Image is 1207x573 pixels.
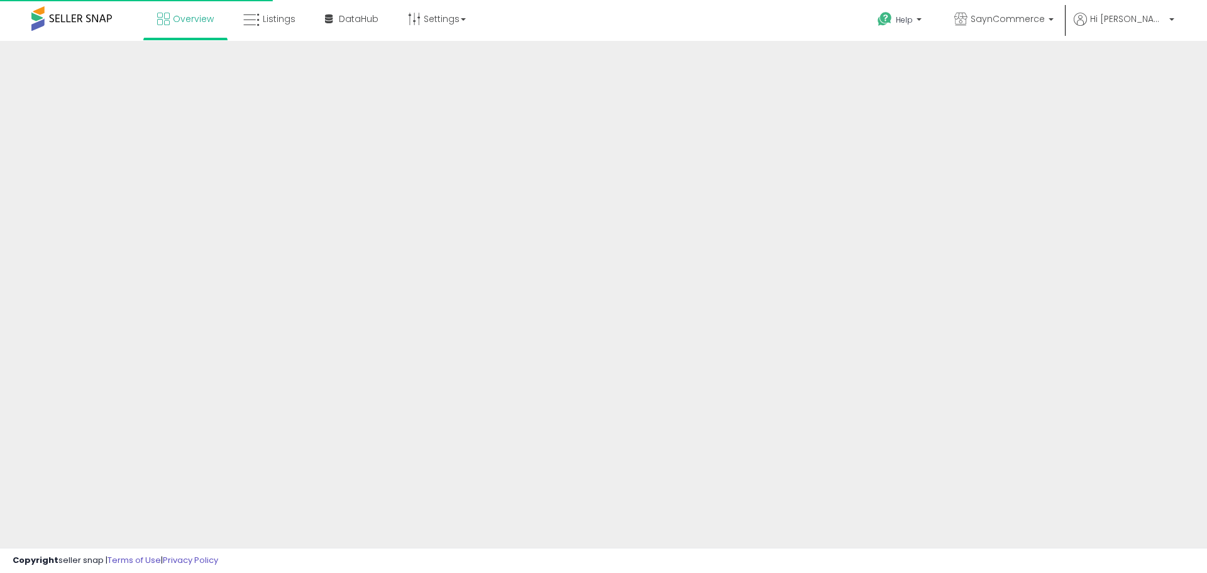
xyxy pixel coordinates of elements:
[1090,13,1166,25] span: Hi [PERSON_NAME]
[263,13,295,25] span: Listings
[173,13,214,25] span: Overview
[13,555,218,567] div: seller snap | |
[13,554,58,566] strong: Copyright
[896,14,913,25] span: Help
[971,13,1045,25] span: SaynCommerce
[1074,13,1174,41] a: Hi [PERSON_NAME]
[868,2,934,41] a: Help
[877,11,893,27] i: Get Help
[163,554,218,566] a: Privacy Policy
[107,554,161,566] a: Terms of Use
[339,13,378,25] span: DataHub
